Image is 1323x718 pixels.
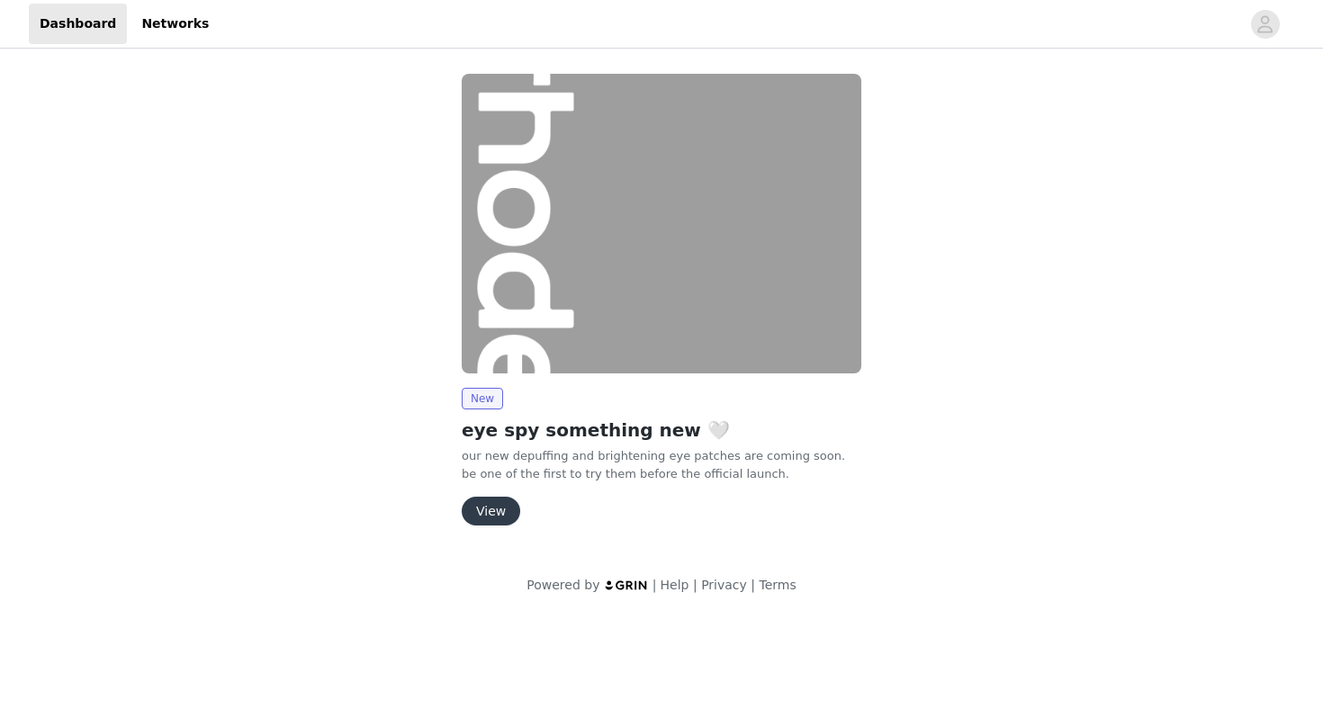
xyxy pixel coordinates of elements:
a: Terms [759,578,796,592]
span: New [462,388,503,409]
a: Networks [130,4,220,44]
button: View [462,497,520,525]
a: Privacy [701,578,747,592]
span: | [652,578,657,592]
a: View [462,505,520,518]
a: Help [661,578,689,592]
a: Dashboard [29,4,127,44]
img: rhode skin [462,74,861,373]
div: avatar [1256,10,1273,39]
span: | [693,578,697,592]
h2: eye spy something new 🤍 [462,417,861,444]
span: Powered by [526,578,599,592]
img: logo [604,579,649,591]
p: our new depuffing and brightening eye patches are coming soon. be one of the first to try them be... [462,447,861,482]
span: | [751,578,755,592]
